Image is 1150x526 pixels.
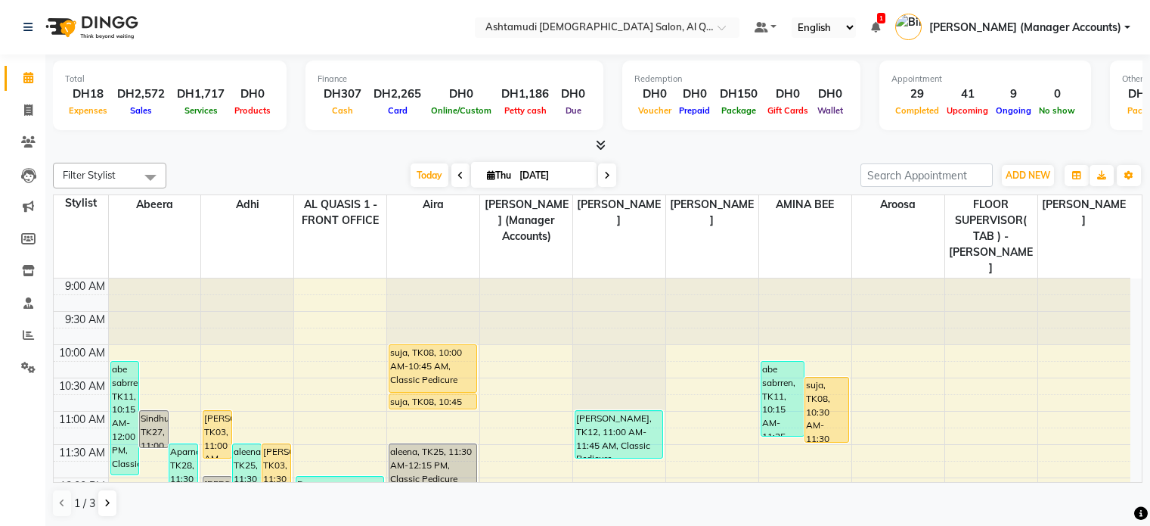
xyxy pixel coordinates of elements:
div: Finance [318,73,591,86]
span: 1 [877,13,885,23]
div: DH0 [634,86,675,103]
span: [PERSON_NAME] [1038,195,1130,230]
div: 11:30 AM [56,445,108,461]
input: 2025-09-04 [515,164,590,187]
span: Abeera [109,195,201,214]
span: 1 / 3 [74,496,95,512]
div: DH0 [231,86,274,103]
span: [PERSON_NAME] [573,195,665,230]
div: DH0 [812,86,848,103]
div: aleena, TK25, 11:30 AM-12:15 PM, Classic Pedicure [389,444,476,491]
span: Sales [126,105,156,116]
img: Bindu (Manager Accounts) [895,14,922,40]
span: Card [384,105,411,116]
div: 10:00 AM [56,345,108,361]
div: DH0 [555,86,591,103]
div: DH0 [427,86,495,103]
div: [PERSON_NAME], TK03, 11:00 AM-11:45 AM, Classic Pedicure [203,411,231,458]
div: [PERSON_NAME], TK12, 11:00 AM-11:45 AM, Classic Pedicure [575,411,662,458]
div: [PERSON_NAME], TK12, 12:00 PM-12:45 PM, Classic Pedicure [203,477,231,524]
span: [PERSON_NAME] [666,195,758,230]
div: 11:00 AM [56,412,108,428]
span: Today [411,163,448,187]
div: 29 [891,86,943,103]
div: abe sabrren, TK11, 10:15 AM-11:25 AM, Roots Color - [MEDICAL_DATA] Free [761,362,804,436]
span: Due [562,105,585,116]
div: suja, TK08, 10:00 AM-10:45 AM, Classic Pedicure [389,345,476,392]
span: Cash [328,105,357,116]
div: 10:30 AM [56,378,108,394]
span: AL QUASIS 1 - FRONT OFFICE [294,195,386,230]
span: Petty cash [501,105,550,116]
button: ADD NEW [1002,165,1054,186]
div: aleena, TK25, 11:30 AM-12:15 PM, Classic Pedicure [233,444,261,491]
div: 9:30 AM [62,312,108,328]
div: DH2,572 [111,86,171,103]
span: Gift Cards [764,105,812,116]
span: [PERSON_NAME] (Manager Accounts) [929,20,1121,36]
span: Ongoing [992,105,1035,116]
img: logo [39,6,142,48]
div: DH18 [65,86,111,103]
span: Package [718,105,760,116]
div: [PERSON_NAME], TK03, 11:30 AM-12:15 PM, Classic Manicure [262,444,290,491]
div: DH2,265 [367,86,427,103]
div: Stylist [54,195,108,211]
div: 0 [1035,86,1079,103]
div: DH0 [675,86,714,103]
span: Voucher [634,105,675,116]
div: Sindhu, TK27, 11:00 AM-11:35 AM, Clean up [140,411,168,447]
span: ADD NEW [1006,170,1050,181]
span: Online/Custom [427,105,495,116]
span: Upcoming [943,105,992,116]
div: suja, TK08, 10:45 AM-11:00 AM, Cut & File [389,394,476,409]
span: Completed [891,105,943,116]
span: Adhi [201,195,293,214]
div: DH0 [764,86,812,103]
span: Thu [483,170,515,181]
div: 9 [992,86,1035,103]
span: Filter Stylist [63,169,116,181]
span: [PERSON_NAME] (Manager Accounts) [480,195,572,246]
span: Aira [387,195,479,214]
span: Wallet [814,105,847,116]
div: 9:00 AM [62,279,108,294]
div: abe sabrren, TK11, 10:15 AM-12:00 PM, Classic Manicure,Gold Sheen Facial [111,362,139,475]
div: DH1,186 [495,86,555,103]
a: 1 [871,20,880,34]
div: DH307 [318,86,367,103]
div: DH150 [714,86,764,103]
input: Search Appointment [860,163,993,187]
span: Prepaid [675,105,714,116]
div: DH1,717 [171,86,231,103]
span: Aroosa [852,195,944,214]
span: FLOOR SUPERVISOR( TAB ) -[PERSON_NAME] [945,195,1037,278]
div: Redemption [634,73,848,86]
div: Appointment [891,73,1079,86]
span: Services [181,105,222,116]
div: 41 [943,86,992,103]
span: Expenses [65,105,111,116]
span: Products [231,105,274,116]
div: suja, TK08, 10:30 AM-11:30 AM, Wash & Blow Dry - Medium hair [805,378,848,442]
div: Aparna, TK28, 11:30 AM-12:40 PM, Roots Color - [MEDICAL_DATA] Free [169,444,197,518]
div: 12:00 PM [57,478,108,494]
div: Total [65,73,274,86]
span: No show [1035,105,1079,116]
span: AMINA BEE [759,195,851,214]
